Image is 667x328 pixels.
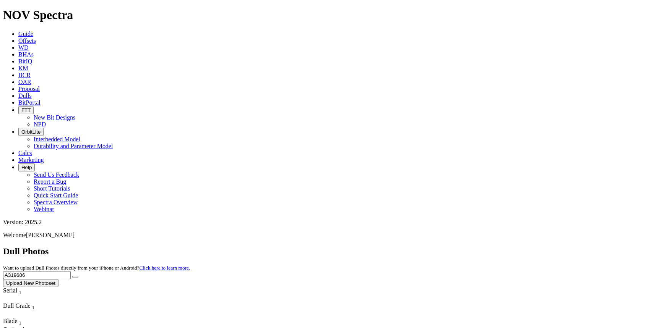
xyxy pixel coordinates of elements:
[18,79,31,85] a: OAR
[18,44,29,51] a: WD
[3,232,664,239] p: Welcome
[34,114,75,121] a: New Bit Designs
[18,106,34,114] button: FTT
[18,58,32,65] a: BitIQ
[18,150,32,156] a: Calcs
[34,143,113,149] a: Durability and Parameter Model
[34,171,79,178] a: Send Us Feedback
[34,206,54,212] a: Webinar
[34,192,78,199] a: Quick Start Guide
[3,279,58,287] button: Upload New Photoset
[21,129,41,135] span: OrbitLite
[3,246,664,257] h2: Dull Photos
[18,92,32,99] a: Dulls
[18,31,33,37] a: Guide
[19,320,21,326] sub: 1
[32,305,35,310] sub: 1
[19,289,21,295] sub: 1
[3,318,30,326] div: Blade Sort None
[18,163,35,171] button: Help
[18,51,34,58] a: BHAs
[3,271,71,279] input: Search Serial Number
[3,311,57,318] div: Column Menu
[32,302,35,309] span: Sort None
[34,178,66,185] a: Report a Bug
[3,302,31,309] span: Dull Grade
[19,287,21,294] span: Sort None
[3,318,17,324] span: Blade
[3,296,36,302] div: Column Menu
[26,232,75,238] span: [PERSON_NAME]
[18,65,28,71] a: KM
[21,107,31,113] span: FTT
[3,287,36,302] div: Sort None
[34,121,46,128] a: NPD
[34,136,80,142] a: Interbedded Model
[34,185,70,192] a: Short Tutorials
[18,86,40,92] a: Proposal
[3,302,57,318] div: Sort None
[3,265,190,271] small: Want to upload Dull Photos directly from your iPhone or Android?
[140,265,190,271] a: Click here to learn more.
[34,199,78,205] a: Spectra Overview
[19,318,21,324] span: Sort None
[21,165,32,170] span: Help
[3,302,57,311] div: Dull Grade Sort None
[18,157,44,163] a: Marketing
[3,318,30,326] div: Sort None
[18,37,36,44] a: Offsets
[18,72,31,78] a: BCR
[18,99,41,106] a: BitPortal
[3,219,664,226] div: Version: 2025.2
[3,8,664,22] h1: NOV Spectra
[3,287,36,296] div: Serial Sort None
[3,287,17,294] span: Serial
[18,128,44,136] button: OrbitLite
